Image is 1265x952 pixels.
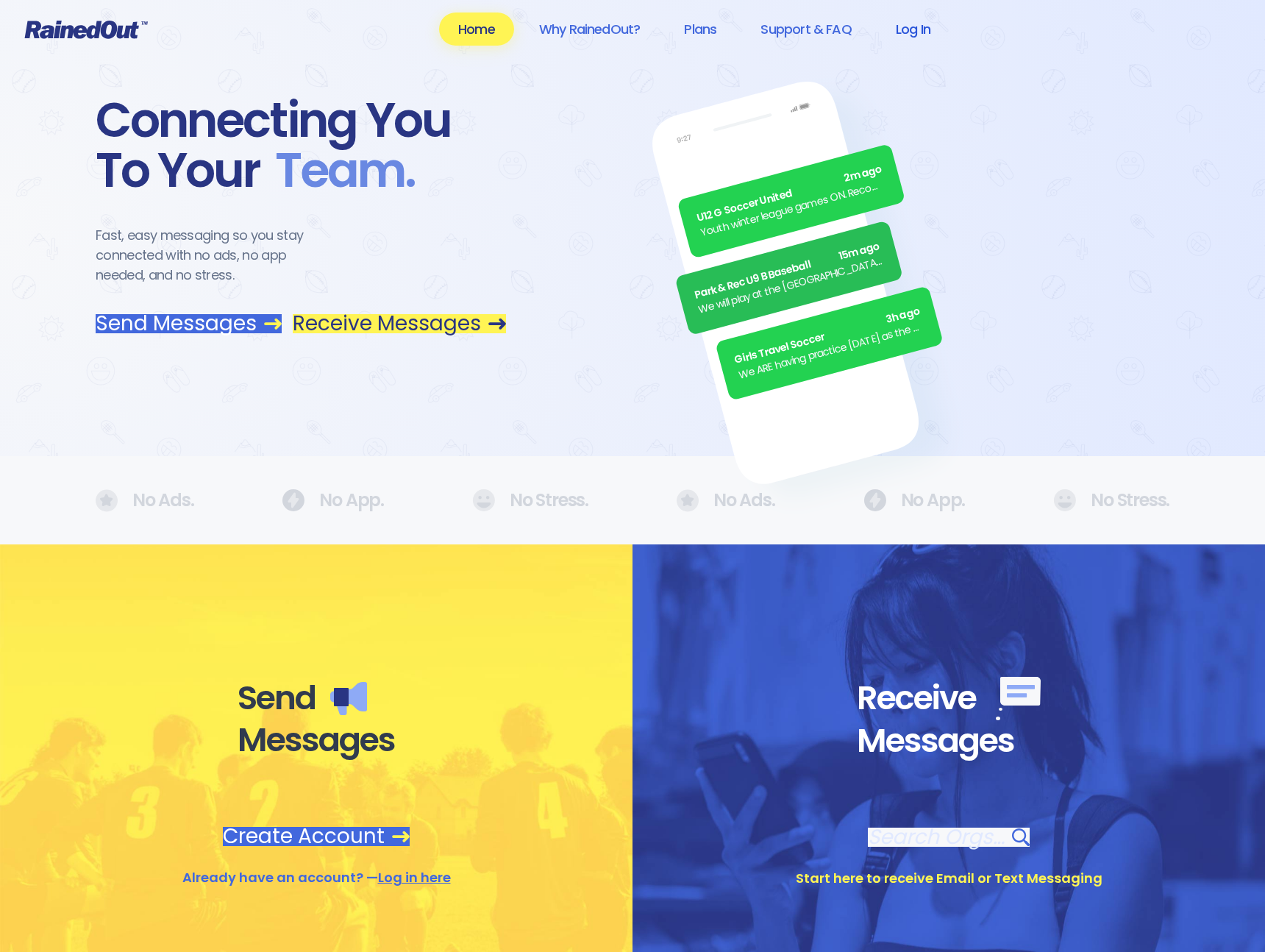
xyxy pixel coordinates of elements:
[692,238,881,303] div: Park & Rec U9 B Baseball
[96,489,194,512] div: No Ads.
[857,677,1041,720] div: Receive
[737,319,926,383] div: We ARE having practice [DATE] as the sun is finally out.
[223,827,410,846] a: Create Account
[282,489,304,511] img: No Ads.
[837,238,881,264] span: 15m ago
[699,177,888,241] div: Youth winter league games ON. Recommend running shoes/sneakers for players as option for footwear.
[439,13,514,46] a: Home
[282,489,384,511] div: No App.
[472,489,495,511] img: No Ads.
[665,13,735,46] a: Plans
[1053,489,1076,511] img: No Ads.
[695,162,884,227] div: U12 G Soccer United
[260,146,415,196] span: Team .
[796,869,1102,888] div: Start here to receive Email or Text Messaging
[1053,489,1169,511] div: No Stress.
[293,314,506,333] a: Receive Messages
[741,13,870,46] a: Support & FAQ
[96,489,118,512] img: No Ads.
[330,682,367,715] img: Send messages
[182,868,451,887] div: Already have an account? —
[378,868,451,887] a: Log in here
[868,828,1030,847] a: Search Orgs…
[677,489,699,512] img: No Ads.
[96,314,282,333] a: Send Messages
[863,489,966,511] div: No App.
[996,677,1041,720] img: Receive messages
[238,720,395,761] div: Messages
[857,720,1041,761] div: Messages
[472,489,588,511] div: No Stress.
[677,489,775,512] div: No Ads.
[884,304,922,328] span: 3h ago
[877,13,949,46] a: Log In
[96,225,331,285] div: Fast, easy messaging so you stay connected with no ads, no app needed, and no stress.
[842,162,883,187] span: 2m ago
[863,489,886,511] img: No Ads.
[696,253,885,318] div: We will play at the [GEOGRAPHIC_DATA]. Wear white, be at the field by 5pm.
[96,96,506,196] div: Connecting You To Your
[238,678,395,719] div: Send
[520,13,660,46] a: Why RainedOut?
[733,304,922,369] div: Girls Travel Soccer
